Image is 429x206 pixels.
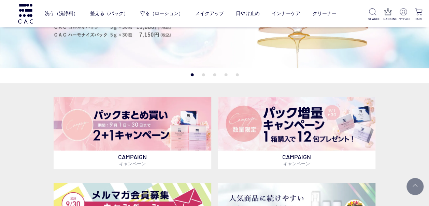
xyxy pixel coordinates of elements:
[414,8,424,22] a: CART
[272,5,300,22] a: インナーケア
[218,97,375,151] img: パック増量キャンペーン
[383,16,393,22] p: RANKING
[398,8,408,22] a: MYPAGE
[383,8,393,22] a: RANKING
[90,5,128,22] a: 整える（パック）
[54,97,211,169] a: パックキャンペーン2+1 パックキャンペーン2+1 CAMPAIGNキャンペーン
[54,97,211,151] img: パックキャンペーン2+1
[368,8,378,22] a: SEARCH
[235,73,239,76] button: 5 of 5
[414,16,424,22] p: CART
[398,16,408,22] p: MYPAGE
[218,97,375,169] a: パック増量キャンペーン パック増量キャンペーン CAMPAIGNキャンペーン
[45,5,78,22] a: 洗う（洗浄料）
[312,5,336,22] a: クリーナー
[119,161,146,166] span: キャンペーン
[368,16,378,22] p: SEARCH
[202,73,205,76] button: 2 of 5
[195,5,224,22] a: メイクアップ
[236,5,260,22] a: 日やけ止め
[54,151,211,169] p: CAMPAIGN
[190,73,194,76] button: 1 of 5
[283,161,310,166] span: キャンペーン
[140,5,183,22] a: 守る（ローション）
[17,4,34,23] img: logo
[213,73,216,76] button: 3 of 5
[224,73,227,76] button: 4 of 5
[218,151,375,169] p: CAMPAIGN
